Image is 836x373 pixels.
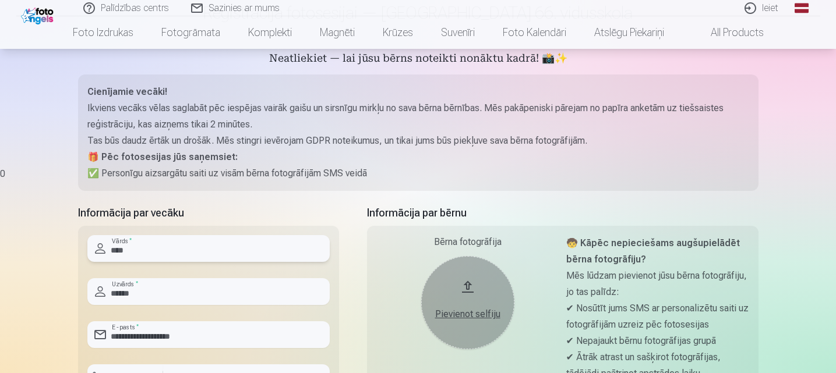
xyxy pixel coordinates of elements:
[580,16,678,49] a: Atslēgu piekariņi
[566,333,749,349] p: ✔ Nepajaukt bērnu fotogrāfijas grupā
[566,237,740,265] strong: 🧒 Kāpēc nepieciešams augšupielādēt bērna fotogrāfiju?
[78,205,339,221] h5: Informācija par vecāku
[234,16,306,49] a: Komplekti
[427,16,489,49] a: Suvenīri
[87,165,749,182] p: ✅ Personīgu aizsargātu saiti uz visām bērna fotogrāfijām SMS veidā
[566,300,749,333] p: ✔ Nosūtīt jums SMS ar personalizētu saiti uz fotogrāfijām uzreiz pēc fotosesijas
[78,51,759,68] h5: Neatliekiet — lai jūsu bērns noteikti nonāktu kadrā! 📸✨
[87,151,238,162] strong: 🎁 Pēc fotosesijas jūs saņemsiet:
[87,133,749,149] p: Tas būs daudz ērtāk un drošāk. Mēs stingri ievērojam GDPR noteikumus, un tikai jums būs piekļuve ...
[421,256,514,349] button: Pievienot selfiju
[306,16,369,49] a: Magnēti
[367,205,759,221] h5: Informācija par bērnu
[147,16,234,49] a: Fotogrāmata
[369,16,427,49] a: Krūzes
[566,268,749,300] p: Mēs lūdzam pievienot jūsu bērna fotogrāfiju, jo tas palīdz:
[489,16,580,49] a: Foto kalendāri
[87,100,749,133] p: Ikviens vecāks vēlas saglabāt pēc iespējas vairāk gaišu un sirsnīgu mirkļu no sava bērna bērnības...
[433,307,503,321] div: Pievienot selfiju
[21,5,57,24] img: /fa1
[678,16,778,49] a: All products
[376,235,559,249] div: Bērna fotogrāfija
[59,16,147,49] a: Foto izdrukas
[87,86,167,97] strong: Cienījamie vecāki!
